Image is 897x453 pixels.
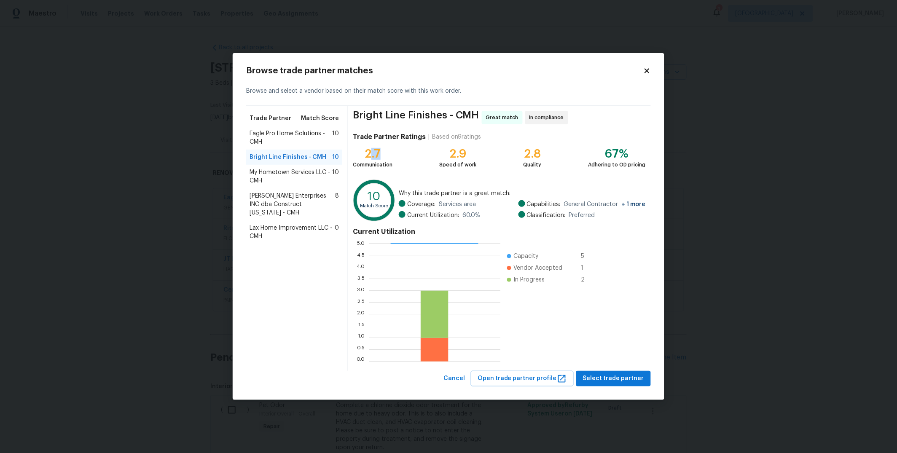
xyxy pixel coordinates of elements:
button: Open trade partner profile [471,371,574,386]
span: 0 [335,224,339,241]
div: Based on 9 ratings [432,133,481,141]
div: Browse and select a vendor based on their match score with this work order. [246,77,651,106]
text: 4.0 [357,265,365,270]
div: 2.9 [439,150,477,158]
span: Open trade partner profile [478,373,567,384]
span: 10 [332,153,339,161]
h4: Current Utilization [353,228,646,236]
button: Select trade partner [576,371,651,386]
text: Match Score [360,204,388,209]
span: 10 [332,129,339,146]
text: 3.0 [357,288,365,293]
text: 5.0 [357,241,365,246]
span: In compliance [529,113,567,122]
h4: Trade Partner Ratings [353,133,426,141]
text: 1.5 [358,324,365,329]
span: Select trade partner [583,373,644,384]
span: Lax Home Improvement LLC - CMH [250,224,335,241]
span: Bright Line Finishes - CMH [353,111,479,124]
div: 2.7 [353,150,392,158]
text: 0.5 [357,347,365,352]
span: Great match [486,113,522,122]
span: Eagle Pro Home Solutions - CMH [250,129,332,146]
span: Classification: [527,211,566,220]
div: Quality [524,161,542,169]
button: Cancel [440,371,468,386]
span: Capabilities: [527,200,561,209]
span: 5 [581,252,595,260]
div: | [426,133,432,141]
text: 4.5 [357,253,365,258]
span: + 1 more [622,201,646,207]
span: 1 [581,264,595,272]
h2: Browse trade partner matches [246,67,643,75]
text: 1.0 [358,335,365,340]
span: Services area [439,200,476,209]
span: Match Score [301,114,339,123]
span: Capacity [514,252,539,260]
span: 10 [332,168,339,185]
text: 2.0 [357,312,365,317]
span: General Contractor [564,200,646,209]
span: Vendor Accepted [514,264,563,272]
div: 67% [588,150,646,158]
text: 0.0 [357,359,365,364]
span: 8 [335,192,339,217]
span: 60.0 % [462,211,480,220]
span: Cancel [443,373,465,384]
span: Bright Line Finishes - CMH [250,153,326,161]
div: Adhering to OD pricing [588,161,646,169]
span: Trade Partner [250,114,291,123]
text: 2.5 [357,300,365,305]
span: 2 [581,276,595,284]
span: Current Utilization: [407,211,459,220]
text: 10 [368,191,381,203]
div: Speed of work [439,161,477,169]
text: 3.5 [357,276,365,281]
span: My Hometown Services LLC - CMH [250,168,332,185]
div: 2.8 [524,150,542,158]
span: In Progress [514,276,545,284]
span: [PERSON_NAME] Enterprises INC dba Construct [US_STATE] - CMH [250,192,335,217]
div: Communication [353,161,392,169]
span: Preferred [569,211,595,220]
span: Why this trade partner is a great match: [399,189,646,198]
span: Coverage: [407,200,435,209]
